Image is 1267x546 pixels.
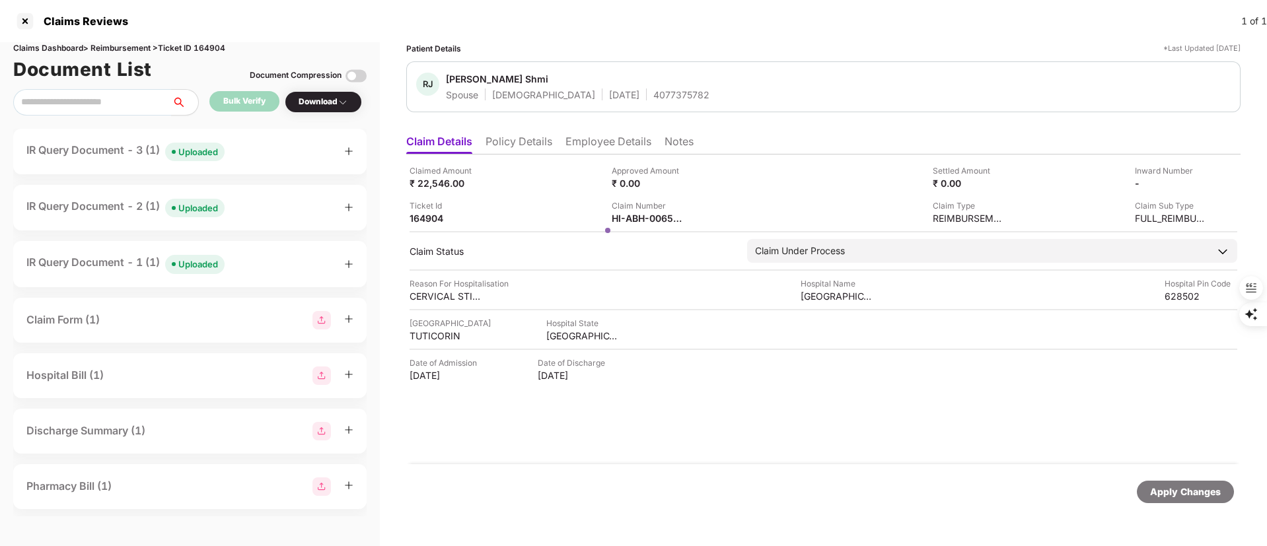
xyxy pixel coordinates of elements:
[312,311,331,329] img: svg+xml;base64,PHN2ZyBpZD0iR3JvdXBfMjg4MTMiIGRhdGEtbmFtZT0iR3JvdXAgMjg4MTMiIHhtbG5zPSJodHRwOi8vd3...
[665,135,694,154] li: Notes
[1150,485,1221,499] div: Apply Changes
[933,164,1005,177] div: Settled Amount
[1135,212,1208,224] div: FULL_REIMBURSEMENT
[26,478,112,495] div: Pharmacy Bill (1)
[933,199,1005,212] div: Claim Type
[345,65,367,86] img: svg+xml;base64,PHN2ZyBpZD0iVG9nZ2xlLTMyeDMyIiB4bWxucz0iaHR0cDovL3d3dy53My5vcmcvMjAwMC9zdmciIHdpZH...
[250,69,342,82] div: Document Compression
[299,96,348,108] div: Download
[410,177,482,189] div: ₹ 22,546.00
[565,135,651,154] li: Employee Details
[312,477,331,496] img: svg+xml;base64,PHN2ZyBpZD0iR3JvdXBfMjg4MTMiIGRhdGEtbmFtZT0iR3JvdXAgMjg4MTMiIHhtbG5zPSJodHRwOi8vd3...
[933,177,1005,189] div: ₹ 0.00
[410,369,482,382] div: [DATE]
[26,367,104,384] div: Hospital Bill (1)
[801,290,873,302] div: [GEOGRAPHIC_DATA]
[1135,164,1208,177] div: Inward Number
[26,142,225,161] div: IR Query Document - 3 (1)
[178,201,218,215] div: Uploaded
[223,95,266,108] div: Bulk Verify
[406,135,472,154] li: Claim Details
[538,357,610,369] div: Date of Discharge
[344,425,353,434] span: plus
[312,366,331,385] img: svg+xml;base64,PHN2ZyBpZD0iR3JvdXBfMjg4MTMiIGRhdGEtbmFtZT0iR3JvdXAgMjg4MTMiIHhtbG5zPSJodHRwOi8vd3...
[344,314,353,324] span: plus
[1165,277,1237,290] div: Hospital Pin Code
[410,277,509,290] div: Reason For Hospitalisation
[312,422,331,440] img: svg+xml;base64,PHN2ZyBpZD0iR3JvdXBfMjg4MTMiIGRhdGEtbmFtZT0iR3JvdXAgMjg4MTMiIHhtbG5zPSJodHRwOi8vd3...
[344,370,353,379] span: plus
[171,89,199,116] button: search
[446,88,478,101] div: Spouse
[538,369,610,382] div: [DATE]
[26,198,225,217] div: IR Query Document - 2 (1)
[410,199,482,212] div: Ticket Id
[410,245,734,257] div: Claim Status
[653,88,709,101] div: 4077375782
[344,203,353,212] span: plus
[755,244,845,258] div: Claim Under Process
[410,317,491,329] div: [GEOGRAPHIC_DATA]
[26,423,145,439] div: Discharge Summary (1)
[406,42,461,55] div: Patient Details
[801,277,873,290] div: Hospital Name
[26,312,100,328] div: Claim Form (1)
[36,15,128,28] div: Claims Reviews
[410,290,482,302] div: CERVICAL STITCH
[486,135,552,154] li: Policy Details
[1241,14,1267,28] div: 1 of 1
[410,329,482,342] div: TUTICORIN
[1165,290,1237,302] div: 628502
[416,73,439,96] div: RJ
[612,199,684,212] div: Claim Number
[344,259,353,269] span: plus
[612,164,684,177] div: Approved Amount
[612,212,684,224] div: HI-ABH-006565762
[344,481,353,490] span: plus
[13,55,152,84] h1: Document List
[612,177,684,189] div: ₹ 0.00
[410,164,482,177] div: Claimed Amount
[26,254,225,273] div: IR Query Document - 1 (1)
[13,42,367,55] div: Claims Dashboard > Reimbursement > Ticket ID 164904
[410,357,482,369] div: Date of Admission
[178,257,218,271] div: Uploaded
[338,97,348,108] img: svg+xml;base64,PHN2ZyBpZD0iRHJvcGRvd24tMzJ4MzIiIHhtbG5zPSJodHRwOi8vd3d3LnczLm9yZy8yMDAwL3N2ZyIgd2...
[1163,42,1241,55] div: *Last Updated [DATE]
[178,145,218,158] div: Uploaded
[344,147,353,156] span: plus
[492,88,595,101] div: [DEMOGRAPHIC_DATA]
[933,212,1005,224] div: REIMBURSEMENT
[546,329,619,342] div: [GEOGRAPHIC_DATA]
[1135,199,1208,212] div: Claim Sub Type
[1216,245,1229,258] img: downArrowIcon
[609,88,639,101] div: [DATE]
[1135,177,1208,189] div: -
[410,212,482,224] div: 164904
[171,97,198,108] span: search
[446,73,548,85] div: [PERSON_NAME] Shmi
[546,317,619,329] div: Hospital State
